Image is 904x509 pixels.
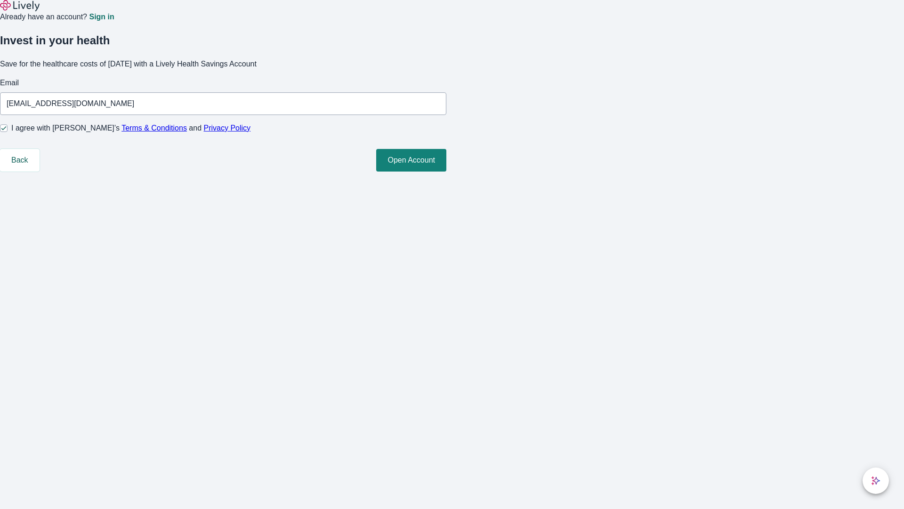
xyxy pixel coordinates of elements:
a: Sign in [89,13,114,21]
a: Terms & Conditions [121,124,187,132]
a: Privacy Policy [204,124,251,132]
button: Open Account [376,149,446,172]
span: I agree with [PERSON_NAME]’s and [11,123,250,134]
button: chat [863,468,889,494]
svg: Lively AI Assistant [871,476,880,485]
